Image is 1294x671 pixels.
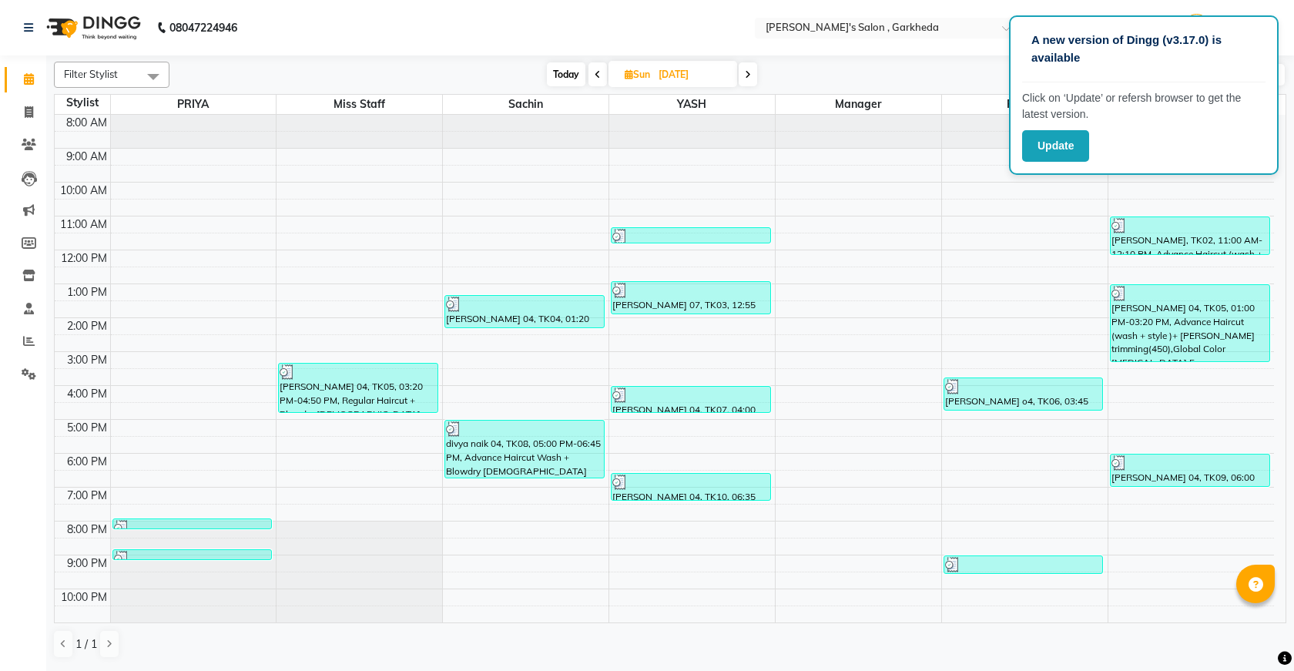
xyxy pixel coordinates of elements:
span: manager [776,95,941,114]
div: [PERSON_NAME] 04, TK10, 06:35 PM-07:25 PM, Advance Haircut With Senior Stylist (Wash + blowdry+ST... [612,474,769,500]
div: [PERSON_NAME] 04, TK09, 06:00 PM-07:00 PM, Advance Haircut With Senior Stylist (Wash + blowdry+ST... [1111,455,1269,486]
div: 9:00 PM [64,555,110,572]
div: 10:00 AM [57,183,110,199]
input: 2025-08-31 [654,63,731,86]
p: Click on ‘Update’ or refersh browser to get the latest version. [1022,90,1266,122]
div: [PERSON_NAME] 04, TK05, 01:00 PM-03:20 PM, Advance Haircut (wash + style )+ [PERSON_NAME] trimmin... [1111,285,1269,361]
span: 1 / 1 [75,636,97,653]
iframe: chat widget [1229,609,1279,656]
div: 3:00 PM [64,352,110,368]
span: sachin [443,95,608,114]
p: A new version of Dingg (v3.17.0) is available [1031,32,1256,66]
div: 9:00 AM [63,149,110,165]
b: 08047224946 [169,6,237,49]
div: Stylist [55,95,110,111]
span: Today [547,62,585,86]
div: 1:00 PM [64,284,110,300]
div: 8:00 PM [64,522,110,538]
div: [PERSON_NAME] o4, TK06, 03:45 PM-04:45 PM, Regular Haircut + Blowdry [DEMOGRAPHIC_DATA](with wash... [944,378,1102,410]
div: [PERSON_NAME] 04, TK04, 01:20 PM-02:20 PM, Advance Haircut With Senior Stylist (Wash + blowdry+ST... [445,296,603,327]
div: 11:00 AM [57,216,110,233]
span: pallavi [942,95,1108,114]
div: [PERSON_NAME] 04, TK07, 04:00 PM-04:50 PM, Global Color [MEDICAL_DATA] Free [DEMOGRAPHIC_DATA] (W... [612,387,769,412]
span: Filter Stylist [64,68,118,80]
div: 6:00 PM [64,454,110,470]
span: miss staff [277,95,442,114]
div: 12:00 PM [58,250,110,267]
div: [PERSON_NAME], TK02, 11:00 AM-12:10 PM, Advance Haircut (wash + style )+ [PERSON_NAME] trimming(4... [1111,217,1269,254]
div: 5:00 PM [64,420,110,436]
div: 8:00 AM [63,115,110,131]
img: manager [1183,14,1210,41]
div: divya naik 04, TK08, 05:00 PM-06:45 PM, Advance Haircut Wash + Blowdry [DEMOGRAPHIC_DATA](600),TR... [445,421,603,478]
div: 10:00 PM [58,589,110,606]
span: PRIYA [111,95,277,114]
button: Update [1022,130,1089,162]
div: 7:00 PM [64,488,110,504]
span: YASH [609,95,775,114]
div: [PERSON_NAME] 04, TK01, 11:20 AM-11:50 AM, [PERSON_NAME] SHAPE AND STYLING (200) [612,228,769,243]
span: Sun [621,69,654,80]
div: rubi mam 04, TK11, 07:55 PM-08:05 PM, Thread EyeBrow [DEMOGRAPHIC_DATA] (50) [113,519,271,528]
div: gayatri shinde , TK12, 09:00 PM-09:35 PM, TREATMENT WASH MEDIUM LENGTH (400) [944,556,1102,573]
div: [PERSON_NAME] 07, TK03, 12:55 PM-01:55 PM, Advance Haircut With Senior Stylist (Wash + blowdry+ST... [612,282,769,314]
div: [PERSON_NAME] 04, TK05, 03:20 PM-04:50 PM, Regular Haircut + Blowdry [DEMOGRAPHIC_DATA](with wash... [279,364,437,412]
div: [PERSON_NAME] , TK12, 08:50 PM-09:00 PM, Thread EyeBrow [DEMOGRAPHIC_DATA] (50) [113,550,271,559]
div: 4:00 PM [64,386,110,402]
img: logo [39,6,145,49]
div: 2:00 PM [64,318,110,334]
